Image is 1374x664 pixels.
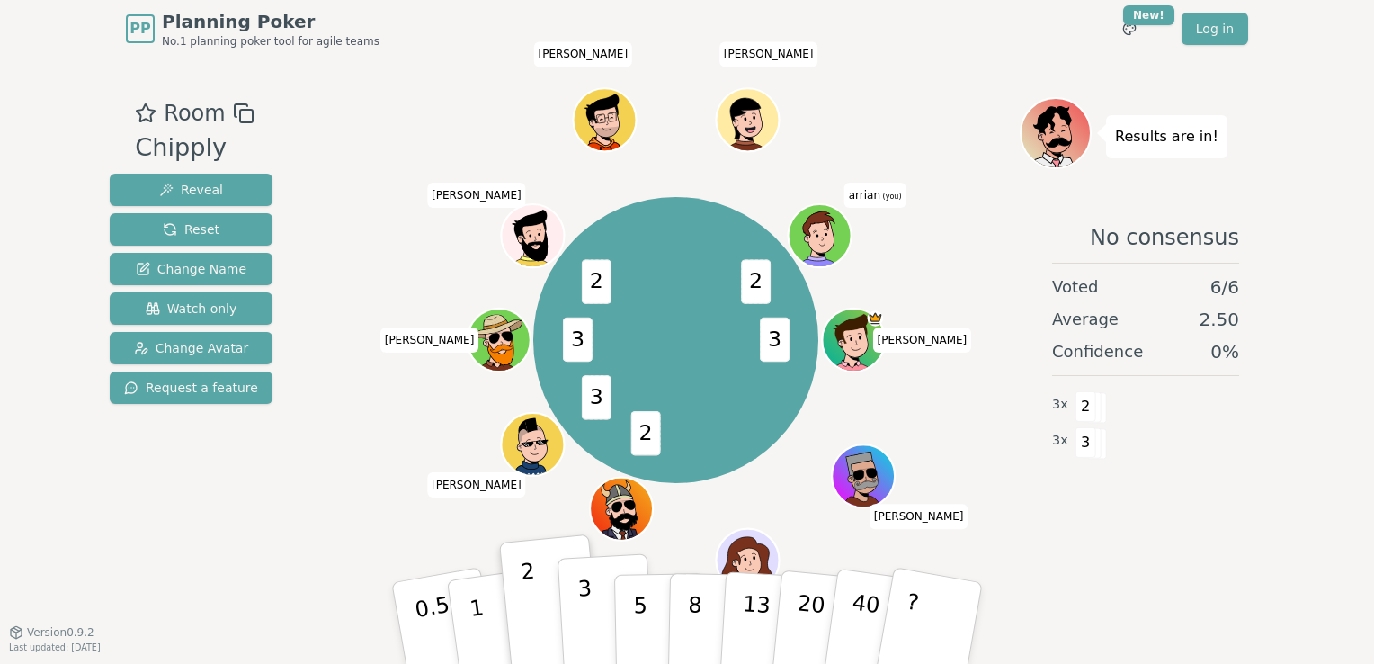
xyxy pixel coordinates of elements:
button: Change Avatar [110,332,272,364]
span: Average [1052,307,1119,332]
span: Room [164,97,225,130]
span: 3 [1075,427,1096,458]
a: Log in [1182,13,1248,45]
span: Dylan is the host [867,310,883,327]
span: No.1 planning poker tool for agile teams [162,34,379,49]
span: 3 [562,318,592,362]
button: New! [1113,13,1146,45]
span: Change Avatar [134,339,249,357]
span: Click to change your name [427,183,526,208]
span: 2 [630,411,660,455]
button: Change Name [110,253,272,285]
button: Request a feature [110,372,272,404]
span: 2 [1075,391,1096,422]
button: Reset [110,213,272,246]
span: 0 % [1210,339,1239,364]
span: Reset [163,220,219,238]
span: Click to change your name [719,41,818,67]
span: Change Name [136,260,246,278]
span: 3 [581,376,611,420]
span: Planning Poker [162,9,379,34]
span: PP [129,18,150,40]
span: Reveal [159,181,223,199]
span: Version 0.9.2 [27,625,94,640]
span: Click to change your name [380,328,479,353]
span: 2 [741,260,771,304]
button: Watch only [110,292,272,325]
span: Click to change your name [870,504,968,529]
span: No consensus [1090,223,1239,252]
span: Confidence [1052,339,1143,364]
span: Click to change your name [873,328,972,353]
p: Results are in! [1115,124,1218,149]
span: 2.50 [1199,307,1239,332]
span: Watch only [146,300,237,318]
span: Click to change your name [844,183,906,208]
span: Request a feature [124,379,258,397]
span: 2 [581,260,611,304]
span: (you) [880,193,902,201]
span: 3 x [1052,431,1068,451]
span: 3 x [1052,395,1068,415]
span: 6 / 6 [1210,274,1239,300]
a: PPPlanning PokerNo.1 planning poker tool for agile teams [126,9,379,49]
span: 3 [760,318,790,362]
span: Click to change your name [533,41,632,67]
button: Reveal [110,174,272,206]
button: Version0.9.2 [9,625,94,640]
div: Chipply [135,130,254,166]
p: 2 [520,559,543,657]
span: Last updated: [DATE] [9,642,101,652]
div: New! [1123,5,1174,25]
span: Click to change your name [427,472,526,498]
button: Click to change your avatar [790,206,849,265]
button: Add as favourite [135,97,156,130]
span: Voted [1052,274,1099,300]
